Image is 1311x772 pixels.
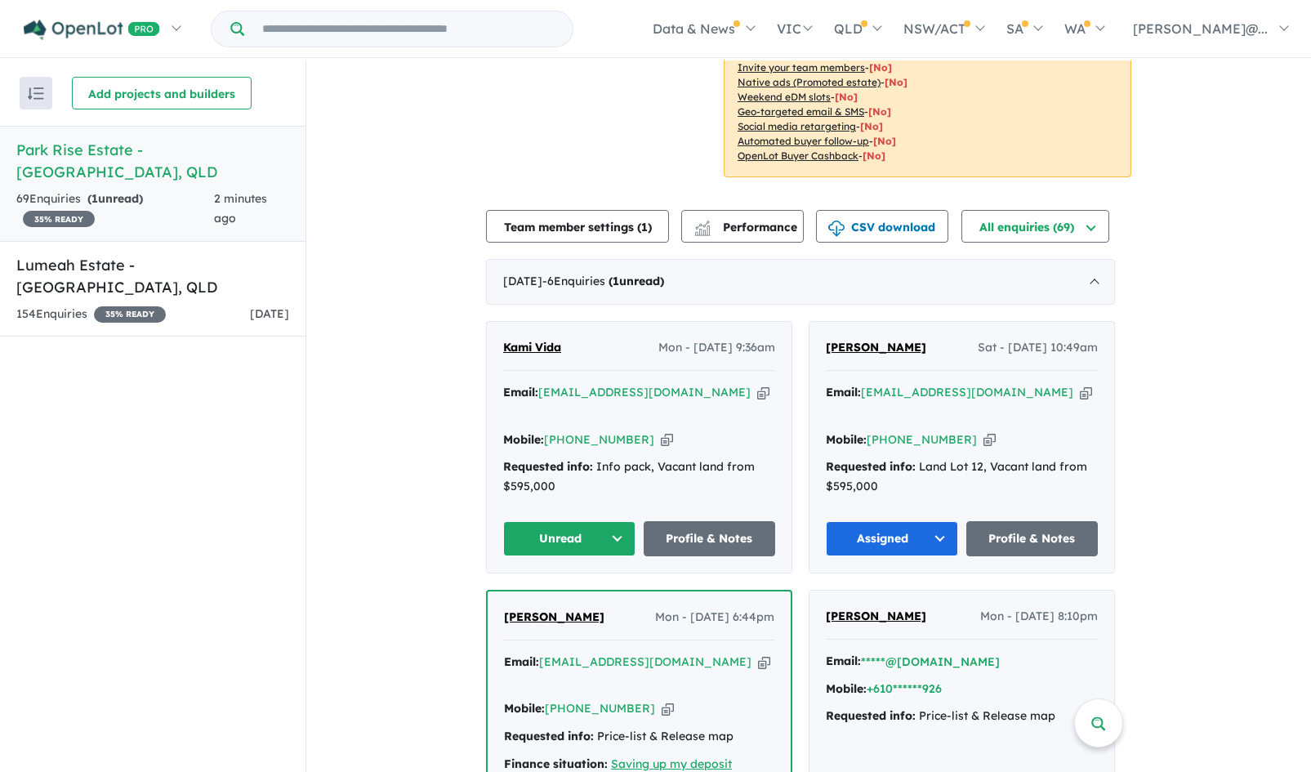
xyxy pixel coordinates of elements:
[826,654,861,668] strong: Email:
[980,607,1098,627] span: Mon - [DATE] 8:10pm
[538,385,751,399] a: [EMAIL_ADDRESS][DOMAIN_NAME]
[738,135,869,147] u: Automated buyer follow-up
[826,338,926,358] a: [PERSON_NAME]
[611,756,732,771] a: Saving up my deposit
[503,432,544,447] strong: Mobile:
[644,521,776,556] a: Profile & Notes
[503,457,775,497] div: Info pack, Vacant land from $595,000
[826,681,867,696] strong: Mobile:
[250,306,289,321] span: [DATE]
[861,385,1073,399] a: [EMAIL_ADDRESS][DOMAIN_NAME]
[504,654,539,669] strong: Email:
[504,608,604,627] a: [PERSON_NAME]
[738,149,858,162] u: OpenLot Buyer Cashback
[983,431,996,448] button: Copy
[695,221,710,230] img: line-chart.svg
[738,105,864,118] u: Geo-targeted email & SMS
[826,459,916,474] strong: Requested info:
[835,91,858,103] span: [No]
[539,654,751,669] a: [EMAIL_ADDRESS][DOMAIN_NAME]
[613,274,619,288] span: 1
[16,190,214,229] div: 69 Enquir ies
[738,120,856,132] u: Social media retargeting
[697,220,797,234] span: Performance
[545,701,655,716] a: [PHONE_NUMBER]
[503,340,561,355] span: Kami Vida
[828,221,845,237] img: download icon
[16,254,289,298] h5: Lumeah Estate - [GEOGRAPHIC_DATA] , QLD
[885,76,907,88] span: [No]
[738,61,865,74] u: Invite your team members
[694,225,711,236] img: bar-chart.svg
[28,87,44,100] img: sort.svg
[661,431,673,448] button: Copy
[757,384,769,401] button: Copy
[966,521,1099,556] a: Profile & Notes
[978,338,1098,358] span: Sat - [DATE] 10:49am
[816,210,948,243] button: CSV download
[863,149,885,162] span: [No]
[504,609,604,624] span: [PERSON_NAME]
[1133,20,1268,37] span: [PERSON_NAME]@...
[609,274,664,288] strong: ( unread)
[504,701,545,716] strong: Mobile:
[826,340,926,355] span: [PERSON_NAME]
[826,432,867,447] strong: Mobile:
[826,707,1098,726] div: Price-list & Release map
[486,210,669,243] button: Team member settings (1)
[16,139,289,183] h5: Park Rise Estate - [GEOGRAPHIC_DATA] , QLD
[826,385,861,399] strong: Email:
[503,521,635,556] button: Unread
[662,700,674,717] button: Copy
[87,191,143,206] strong: ( unread)
[658,338,775,358] span: Mon - [DATE] 9:36am
[214,191,267,225] span: 2 minutes ago
[655,608,774,627] span: Mon - [DATE] 6:44pm
[860,120,883,132] span: [No]
[826,609,926,623] span: [PERSON_NAME]
[758,654,770,671] button: Copy
[869,61,892,74] span: [ No ]
[504,729,594,743] strong: Requested info:
[16,305,166,324] div: 154 Enquir ies
[873,135,896,147] span: [No]
[544,432,654,447] a: [PHONE_NUMBER]
[826,521,958,556] button: Assigned
[867,432,977,447] a: [PHONE_NUMBER]
[94,306,166,323] span: 35 % READY
[486,259,1115,305] div: [DATE]
[72,77,252,109] button: Add projects and builders
[247,11,569,47] input: Try estate name, suburb, builder or developer
[868,105,891,118] span: [No]
[503,338,561,358] a: Kami Vida
[24,20,160,40] img: Openlot PRO Logo White
[826,607,926,627] a: [PERSON_NAME]
[1080,384,1092,401] button: Copy
[504,756,608,771] strong: Finance situation:
[738,76,881,88] u: Native ads (Promoted estate)
[503,385,538,399] strong: Email:
[503,459,593,474] strong: Requested info:
[542,274,664,288] span: - 6 Enquir ies
[91,191,98,206] span: 1
[961,210,1109,243] button: All enquiries (69)
[23,211,95,227] span: 35 % READY
[641,220,648,234] span: 1
[826,457,1098,497] div: Land Lot 12, Vacant land from $595,000
[681,210,804,243] button: Performance
[826,708,916,723] strong: Requested info:
[738,91,831,103] u: Weekend eDM slots
[504,727,774,747] div: Price-list & Release map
